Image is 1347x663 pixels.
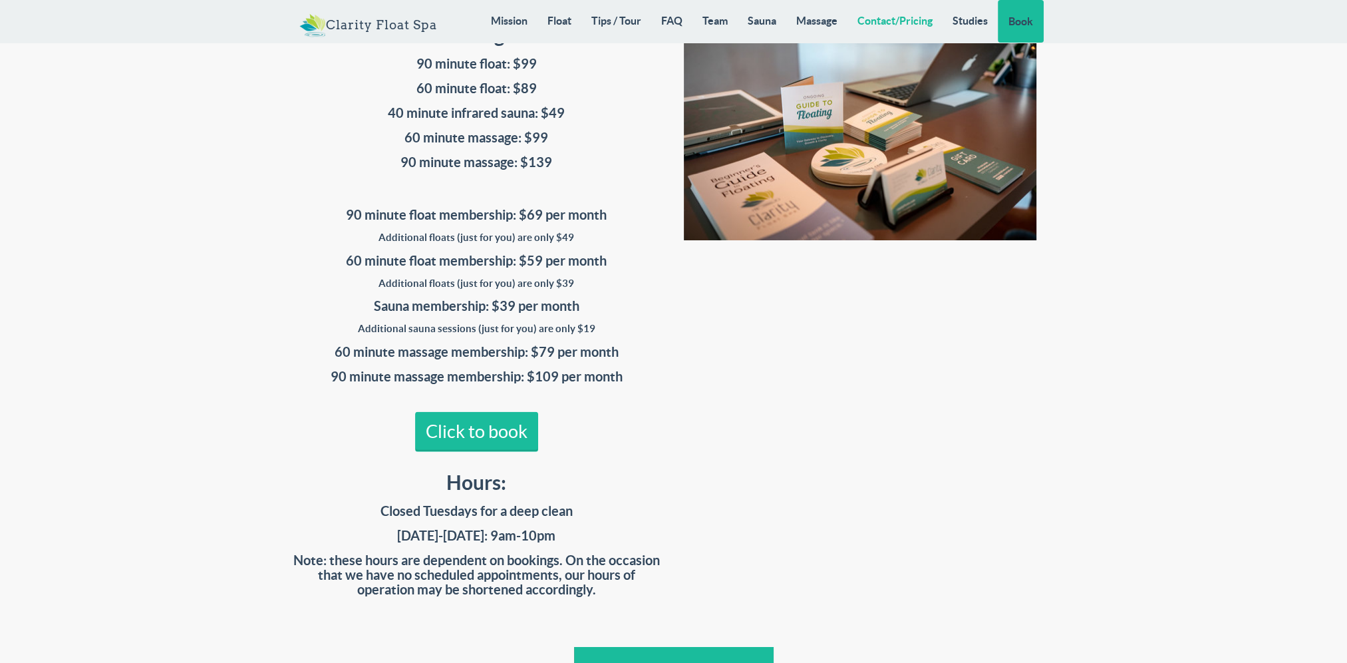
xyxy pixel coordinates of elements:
h4: 90 minute massage membership: $109 per month [289,369,664,384]
h4: 60 minute massage: $99 [289,130,664,145]
h4: Sauna membership: $39 per month [289,299,664,314]
h4: 60 minute float membership: $59 per month [289,254,664,268]
h4: 90 minute float: $99 [289,57,664,71]
h4: Note: these hours are dependent on bookings. On the occasion that we have no scheduled appointmen... [289,553,664,597]
a: Click to book [415,412,538,452]
h4: 60 minute float: $89 [289,81,664,96]
h5: Additional floats (just for you) are only $39 [289,278,664,290]
h4: 90 minute massage: $139 [289,155,664,170]
h5: Additional floats (just for you) are only $49 [289,232,664,244]
h5: Additional sauna sessions (just for you) are only $19 [289,324,664,335]
h4: 90 minute float membership: $69 per month [289,208,664,222]
h4: [DATE]-[DATE]: 9am-10pm [289,529,664,543]
h4: Closed Tuesdays for a deep clean [289,504,664,519]
h4: 60 minute massage membership: $79 per month [289,345,664,359]
h4: 40 minute infrared sauna: $49 [289,106,664,120]
h3: Hours: [289,472,664,494]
